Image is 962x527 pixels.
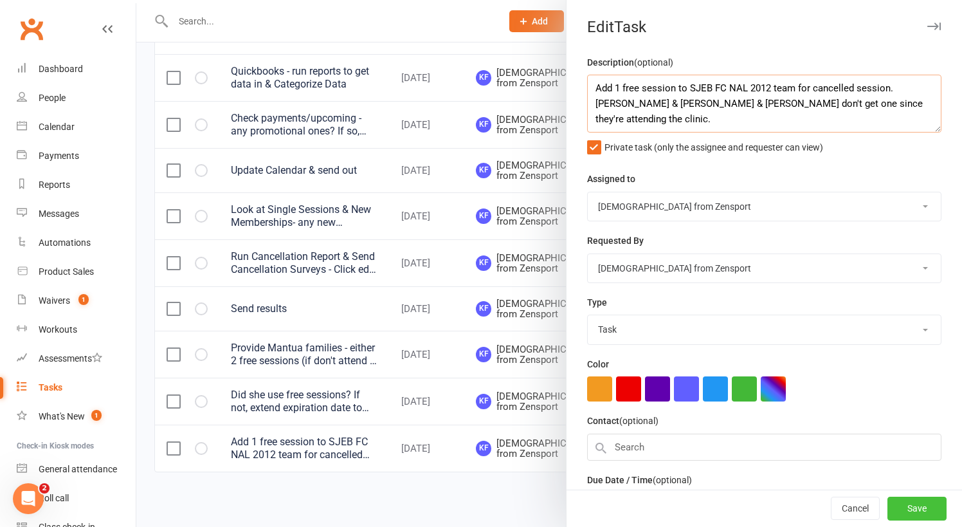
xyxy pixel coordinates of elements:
[587,414,658,428] label: Contact
[91,410,102,421] span: 1
[587,473,692,487] label: Due Date / Time
[39,180,70,190] div: Reports
[39,382,62,393] div: Tasks
[17,55,136,84] a: Dashboard
[17,171,136,199] a: Reports
[39,493,69,503] div: Roll call
[39,295,70,306] div: Waivers
[587,172,635,186] label: Assigned to
[78,294,89,305] span: 1
[17,84,136,113] a: People
[17,113,136,142] a: Calendar
[17,373,136,402] a: Tasks
[587,234,644,248] label: Requested By
[17,286,136,315] a: Waivers 1
[17,344,136,373] a: Assessments
[619,416,658,426] small: (optional)
[39,64,83,74] div: Dashboard
[17,455,136,484] a: General attendance kiosk mode
[587,75,941,133] textarea: Add 1 free session to SJEB FC NAL 2012 team for cancelled session. [PERSON_NAME] & [PERSON_NAME] ...
[587,434,941,461] input: Search
[39,122,75,132] div: Calendar
[39,353,102,364] div: Assessments
[587,295,607,310] label: Type
[17,257,136,286] a: Product Sales
[17,484,136,513] a: Roll call
[39,483,50,494] span: 2
[17,402,136,431] a: What's New1
[39,93,66,103] div: People
[634,57,673,68] small: (optional)
[17,315,136,344] a: Workouts
[39,237,91,248] div: Automations
[13,483,44,514] iframe: Intercom live chat
[39,208,79,219] div: Messages
[17,199,136,228] a: Messages
[17,228,136,257] a: Automations
[587,357,609,371] label: Color
[831,497,880,521] button: Cancel
[567,18,962,36] div: Edit Task
[604,138,823,153] span: Private task (only the assignee and requester can view)
[17,142,136,171] a: Payments
[887,497,947,521] button: Save
[39,266,94,277] div: Product Sales
[15,13,48,45] a: Clubworx
[39,464,117,474] div: General attendance
[39,151,79,161] div: Payments
[653,475,692,485] small: (optional)
[39,324,77,335] div: Workouts
[39,411,85,421] div: What's New
[587,55,673,69] label: Description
